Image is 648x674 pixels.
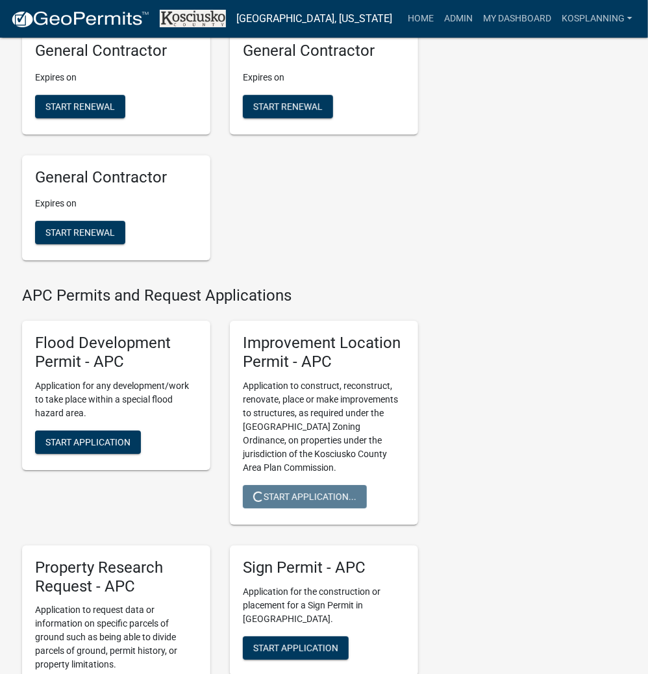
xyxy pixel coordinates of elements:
p: Application to construct, reconstruct, renovate, place or make improvements to structures, as req... [243,379,405,475]
span: Start Application [45,436,131,447]
h5: General Contractor [243,42,405,60]
h5: General Contractor [35,168,197,187]
span: Start Renewal [45,101,115,111]
p: Application for the construction or placement for a Sign Permit in [GEOGRAPHIC_DATA]. [243,585,405,626]
a: Admin [439,6,478,31]
span: Start Application... [253,491,356,501]
button: Start Renewal [35,95,125,118]
h5: General Contractor [35,42,197,60]
h5: Sign Permit - APC [243,558,405,577]
a: kosplanning [556,6,638,31]
h4: APC Permits and Request Applications [22,286,418,305]
p: Application to request data or information on specific parcels of ground such as being able to di... [35,603,197,671]
p: Expires on [243,71,405,84]
button: Start Application... [243,485,367,508]
h5: Property Research Request - APC [35,558,197,596]
span: Start Renewal [253,101,323,111]
span: Start Application [253,642,338,653]
button: Start Application [35,431,141,454]
p: Expires on [35,197,197,210]
p: Application for any development/work to take place within a special flood hazard area. [35,379,197,420]
p: Expires on [35,71,197,84]
a: Home [403,6,439,31]
h5: Flood Development Permit - APC [35,334,197,371]
a: My Dashboard [478,6,556,31]
h5: Improvement Location Permit - APC [243,334,405,371]
img: Kosciusko County, Indiana [160,10,226,27]
a: [GEOGRAPHIC_DATA], [US_STATE] [236,8,392,30]
span: Start Renewal [45,227,115,238]
button: Start Renewal [35,221,125,244]
button: Start Renewal [243,95,333,118]
button: Start Application [243,636,349,660]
